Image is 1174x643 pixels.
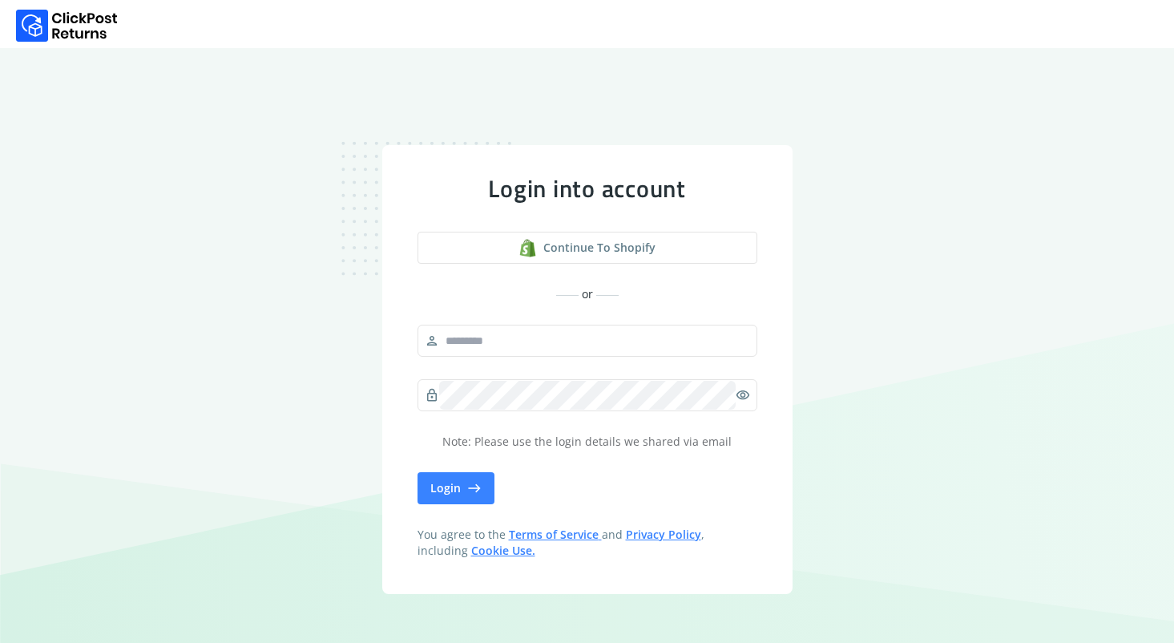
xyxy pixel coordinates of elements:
[425,330,439,352] span: person
[418,434,757,450] p: Note: Please use the login details we shared via email
[626,527,701,542] a: Privacy Policy
[471,543,535,558] a: Cookie Use.
[509,527,602,542] a: Terms of Service
[425,384,439,406] span: lock
[16,10,118,42] img: Logo
[418,174,757,203] div: Login into account
[518,239,537,257] img: shopify logo
[418,472,494,504] button: Login east
[418,286,757,302] div: or
[418,232,757,264] button: Continue to shopify
[467,477,482,499] span: east
[418,232,757,264] a: shopify logoContinue to shopify
[418,527,757,559] span: You agree to the and , including
[736,384,750,406] span: visibility
[543,240,656,256] span: Continue to shopify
